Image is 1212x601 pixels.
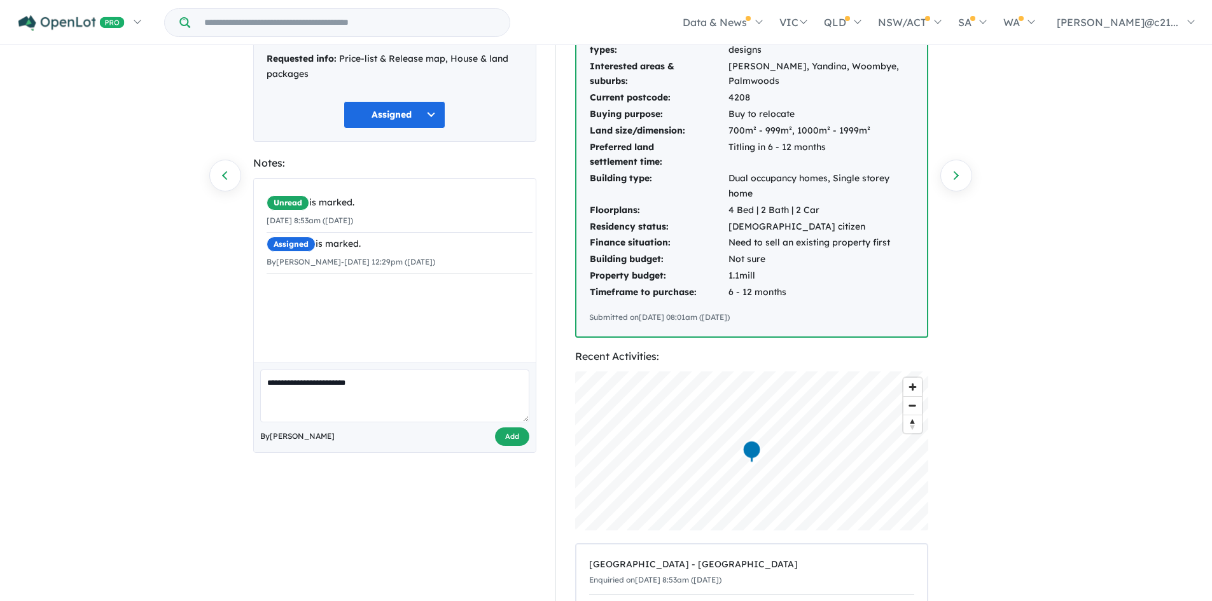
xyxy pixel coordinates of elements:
span: [PERSON_NAME]@c21... [1057,16,1178,29]
td: 4208 [728,90,914,106]
td: Current postcode: [589,90,728,106]
td: Building type: [589,170,728,202]
td: Finance situation: [589,235,728,251]
div: Map marker [742,439,761,463]
td: Buying purpose: [589,106,728,123]
td: Residency status: [589,219,728,235]
td: Need to sell an existing property first [728,235,914,251]
span: Zoom out [903,397,922,415]
td: Interested areas & suburbs: [589,59,728,90]
td: Not sure [728,251,914,268]
td: [DEMOGRAPHIC_DATA] citizen [728,219,914,235]
td: 1.1mill [728,268,914,284]
button: Add [495,427,529,446]
strong: Requested info: [267,53,337,64]
td: 700m² - 999m², 1000m² - 1999m² [728,123,914,139]
small: By [PERSON_NAME] - [DATE] 12:29pm ([DATE]) [267,257,435,266]
button: Reset bearing to north [903,415,922,433]
td: Buy to relocate [728,106,914,123]
td: Timeframe to purchase: [589,284,728,301]
a: [GEOGRAPHIC_DATA] - [GEOGRAPHIC_DATA]Enquiried on[DATE] 8:53am ([DATE]) [589,551,914,595]
button: Zoom out [903,396,922,415]
td: Dual occupancy homes, Single storey home [728,170,914,202]
img: Openlot PRO Logo White [18,15,125,31]
td: Building budget: [589,251,728,268]
div: is marked. [267,195,533,211]
span: By [PERSON_NAME] [260,430,335,443]
canvas: Map [575,371,928,530]
button: Assigned [344,101,445,128]
td: Property budget: [589,268,728,284]
div: is marked. [267,237,533,252]
td: Floorplans: [589,202,728,219]
td: Titling in 6 - 12 months [728,139,914,171]
small: [DATE] 8:53am ([DATE]) [267,216,353,225]
div: Recent Activities: [575,348,928,365]
td: 4 Bed | 2 Bath | 2 Car [728,202,914,219]
input: Try estate name, suburb, builder or developer [193,9,507,36]
div: Submitted on [DATE] 08:01am ([DATE]) [589,311,914,324]
span: Assigned [267,237,316,252]
div: Notes: [253,155,536,172]
small: Enquiried on [DATE] 8:53am ([DATE]) [589,575,721,584]
td: [PERSON_NAME], Yandina, Woombye, Palmwoods [728,59,914,90]
td: Land size/dimension: [589,123,728,139]
div: [GEOGRAPHIC_DATA] - [GEOGRAPHIC_DATA] [589,557,914,572]
td: 6 - 12 months [728,284,914,301]
div: Price-list & Release map, House & land packages [267,52,523,82]
span: Unread [267,195,309,211]
button: Zoom in [903,378,922,396]
td: Preferred land settlement time: [589,139,728,171]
